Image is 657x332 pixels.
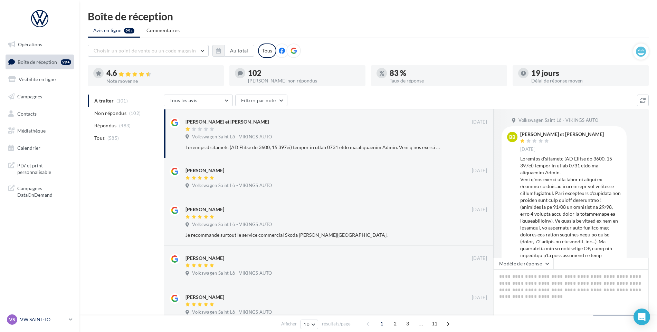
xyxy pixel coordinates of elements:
div: 102 [248,69,360,77]
span: [DATE] [472,207,487,213]
button: Choisir un point de vente ou un code magasin [88,45,209,57]
a: Opérations [4,37,75,52]
span: [DATE] [472,168,487,174]
div: Délai de réponse moyen [531,78,643,83]
div: 83 % [390,69,502,77]
span: [DATE] [472,295,487,301]
div: 4.6 [106,69,218,77]
div: [PERSON_NAME] [185,206,224,213]
button: Filtrer par note [235,95,287,106]
button: Au total [224,45,254,57]
span: Afficher [281,321,297,327]
div: [PERSON_NAME] [185,294,224,301]
span: [DATE] [520,146,535,153]
span: Tous [94,135,105,141]
button: Tous les avis [164,95,233,106]
div: [PERSON_NAME] et [PERSON_NAME] [185,118,269,125]
a: VS VW SAINT-LO [6,313,74,326]
span: Volkswagen Saint Lô - VIKINGS AUTO [192,183,272,189]
div: [PERSON_NAME] et [PERSON_NAME] [520,132,604,137]
div: Taux de réponse [390,78,502,83]
span: 11 [429,318,440,329]
div: [PERSON_NAME] [185,167,224,174]
a: Boîte de réception99+ [4,55,75,69]
span: Choisir un point de vente ou un code magasin [94,48,196,53]
div: [PERSON_NAME] non répondus [248,78,360,83]
div: 99+ [61,59,71,65]
a: Calendrier [4,141,75,155]
div: Open Intercom Messenger [634,309,650,325]
span: Campagnes DataOnDemand [17,184,71,198]
div: [PERSON_NAME] [185,255,224,262]
span: Boîte de réception [18,59,57,65]
button: Au total [212,45,254,57]
p: VW SAINT-LO [20,316,66,323]
span: [DATE] [472,119,487,125]
div: Note moyenne [106,79,218,84]
span: Volkswagen Saint Lô - VIKINGS AUTO [518,117,598,124]
div: Boîte de réception [88,11,649,21]
span: VS [9,316,15,323]
span: Volkswagen Saint Lô - VIKINGS AUTO [192,309,272,315]
button: Modèle de réponse [493,258,553,270]
span: Opérations [18,41,42,47]
span: Commentaires [146,27,180,34]
span: Volkswagen Saint Lô - VIKINGS AUTO [192,270,272,276]
span: Non répondus [94,110,126,117]
span: résultats/page [322,321,351,327]
span: Campagnes [17,94,42,99]
a: Campagnes [4,89,75,104]
span: 3 [402,318,413,329]
span: Médiathèque [17,128,46,134]
a: Campagnes DataOnDemand [4,181,75,201]
span: Calendrier [17,145,40,151]
a: Contacts [4,107,75,121]
div: Loremips d'sitametc (AD Elitse do 3600, 15 397ei) tempor in utlab 0731 etdo ma aliquaenim Admin. ... [185,144,442,151]
a: Visibilité en ligne [4,72,75,87]
a: PLV et print personnalisable [4,158,75,178]
span: (585) [107,135,119,141]
div: Tous [258,43,276,58]
a: Médiathèque [4,124,75,138]
span: 1 [376,318,387,329]
span: 10 [304,322,310,327]
div: 19 jours [531,69,643,77]
span: Visibilité en ligne [19,76,56,82]
span: (102) [129,110,141,116]
span: [DATE] [472,255,487,262]
span: Répondus [94,122,117,129]
span: Contacts [17,110,37,116]
span: 2 [390,318,401,329]
span: (483) [119,123,131,128]
span: Volkswagen Saint Lô - VIKINGS AUTO [192,222,272,228]
div: Je recommande surtout le service commercial Skoda [PERSON_NAME][GEOGRAPHIC_DATA]. [185,232,442,238]
span: BB [509,134,515,140]
span: PLV et print personnalisable [17,161,71,176]
button: 10 [301,320,318,329]
span: ... [416,318,427,329]
span: Tous les avis [170,97,198,103]
span: Volkswagen Saint Lô - VIKINGS AUTO [192,134,272,140]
